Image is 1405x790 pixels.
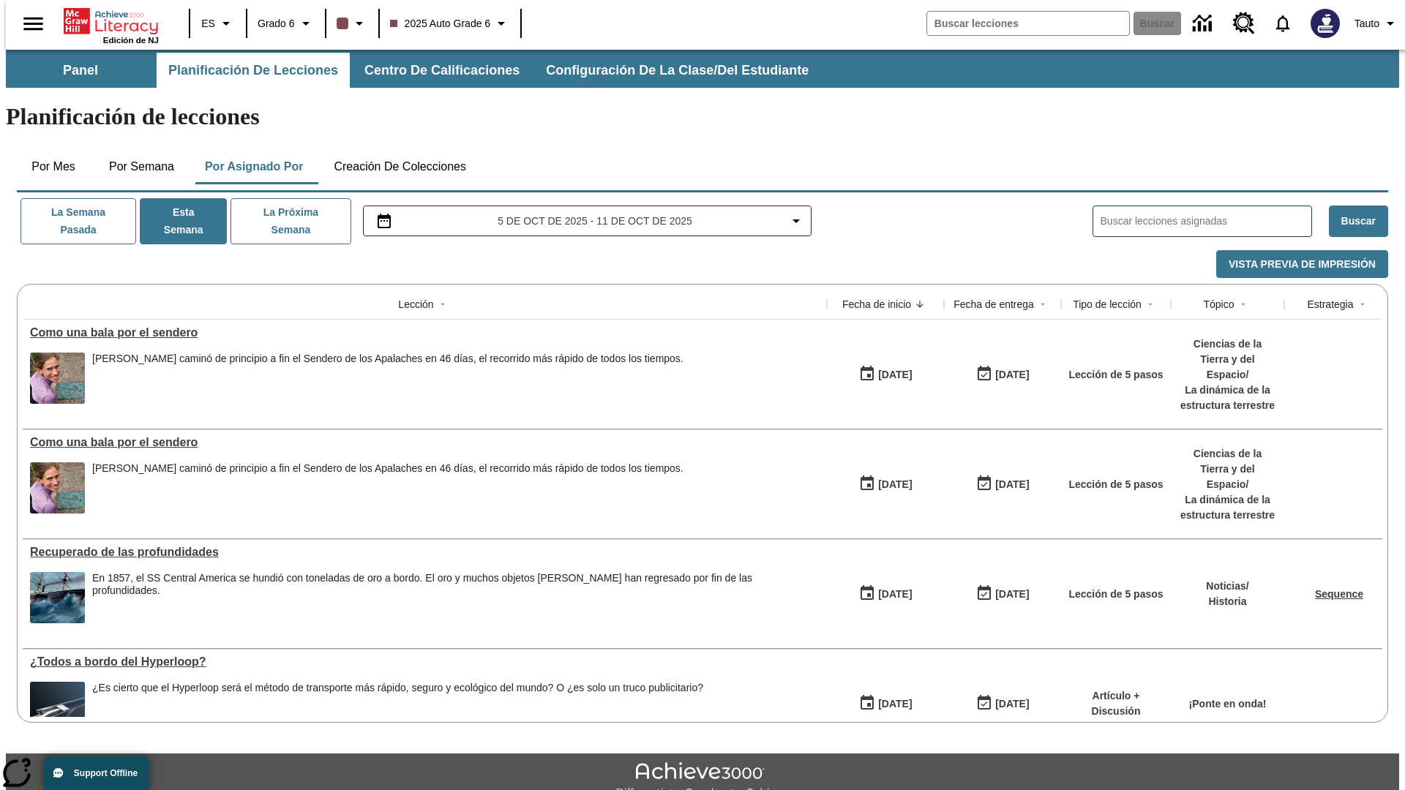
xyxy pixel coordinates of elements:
div: [DATE] [878,585,912,603]
button: Creación de colecciones [322,149,478,184]
span: Centro de calificaciones [364,62,520,79]
button: 10/09/25: Primer día en que estuvo disponible la lección [854,470,917,498]
span: Grado 6 [258,16,295,31]
button: Centro de calificaciones [353,53,531,88]
button: Sort [1354,296,1371,313]
button: Seleccione el intervalo de fechas opción del menú [370,212,806,230]
button: Sort [1234,296,1252,313]
a: Como una bala por el sendero, Lecciones [30,326,820,339]
img: Representación artística del vehículo Hyperloop TT entrando en un túnel [30,682,85,733]
div: [PERSON_NAME] caminó de principio a fin el Sendero de los Apalaches en 46 días, el recorrido más ... [92,462,683,475]
h1: Planificación de lecciones [6,103,1399,130]
button: Grado: Grado 6, Elige un grado [252,10,321,37]
button: Por asignado por [193,149,315,184]
div: Como una bala por el sendero [30,326,820,339]
span: Edición de NJ [103,36,159,45]
span: Support Offline [74,768,138,778]
div: ¿Es cierto que el Hyperloop será el método de transporte más rápido, seguro y ecológico del mundo... [92,682,703,694]
img: Una mujer sonríe a la cámara. Junto a ella hay una placa metálica que dice Appalachian Trail. [30,462,85,513]
div: Subbarra de navegación [6,53,822,88]
p: Lección de 5 pasos [1068,477,1163,492]
button: Abrir el menú lateral [12,2,55,45]
div: [DATE] [995,366,1029,384]
div: Tipo de lección [1073,297,1142,312]
div: [PERSON_NAME] caminó de principio a fin el Sendero de los Apalaches en 46 días, el recorrido más ... [92,353,683,365]
div: Subbarra de navegación [6,50,1399,88]
a: Centro de información [1184,4,1224,44]
div: Estrategia [1307,297,1353,312]
img: Una mujer sonríe a la cámara. Junto a ella hay una placa metálica que dice Appalachian Trail. [30,353,85,404]
span: 5 de oct de 2025 - 11 de oct de 2025 [498,214,692,229]
div: Tópico [1203,297,1234,312]
a: Portada [64,7,159,36]
button: Escoja un nuevo avatar [1302,4,1349,42]
div: [DATE] [878,695,912,713]
button: 10/09/25: Último día en que podrá accederse la lección [971,361,1034,388]
button: 07/21/25: Primer día en que estuvo disponible la lección [854,690,917,718]
div: Portada [64,5,159,45]
p: La dinámica de la estructura terrestre [1178,383,1277,413]
div: Recuperado de las profundidades [30,546,820,559]
p: ¡Ponte en onda! [1189,696,1267,712]
button: Planificación de lecciones [157,53,350,88]
p: La dinámica de la estructura terrestre [1178,492,1277,523]
div: En 1857, el SS Central America se hundió con toneladas de oro a bordo. El oro y muchos objetos de... [92,572,820,623]
button: 06/30/26: Último día en que podrá accederse la lección [971,690,1034,718]
div: Fecha de inicio [842,297,911,312]
span: Planificación de lecciones [168,62,338,79]
div: Lección [398,297,433,312]
button: Esta semana [140,198,227,244]
button: Sort [911,296,929,313]
span: Panel [63,62,98,79]
p: Historia [1206,594,1248,609]
div: En 1857, el SS Central America se hundió con toneladas de oro a bordo. El oro y muchos objetos [P... [92,572,820,597]
button: Configuración de la clase/del estudiante [534,53,820,88]
a: Notificaciones [1264,4,1302,42]
p: Artículo + Discusión [1068,688,1164,719]
button: Por semana [97,149,186,184]
span: ES [201,16,215,31]
button: La próxima semana [231,198,351,244]
div: ¿Es cierto que el Hyperloop será el método de transporte más rápido, seguro y ecológico del mundo... [92,682,703,733]
div: [DATE] [878,366,912,384]
a: Centro de recursos, Se abrirá en una pestaña nueva. [1224,4,1264,43]
span: 2025 Auto Grade 6 [390,16,491,31]
a: Como una bala por el sendero, Lecciones [30,436,820,449]
span: Configuración de la clase/del estudiante [546,62,809,79]
img: Un barco navega entre grandes olas durante una tormenta [30,572,85,623]
button: Support Offline [44,756,149,790]
button: El color de la clase es café oscuro. Cambiar el color de la clase. [331,10,374,37]
button: Sort [1034,296,1052,313]
p: Ciencias de la Tierra y del Espacio / [1178,446,1277,492]
span: Tauto [1355,16,1379,31]
a: Sequence [1315,588,1363,600]
button: Perfil/Configuración [1349,10,1405,37]
div: Como una bala por el sendero [30,436,820,449]
button: Sort [434,296,452,313]
button: Sort [1142,296,1159,313]
p: Lección de 5 pasos [1068,367,1163,383]
button: Panel [7,53,154,88]
p: Lección de 5 pasos [1068,587,1163,602]
input: Buscar lecciones asignadas [1101,211,1311,232]
button: La semana pasada [20,198,136,244]
div: Jennifer Pharr Davis caminó de principio a fin el Sendero de los Apalaches en 46 días, el recorri... [92,353,683,404]
div: [DATE] [995,475,1029,494]
div: ¿Todos a bordo del Hyperloop? [30,655,820,669]
button: 10/09/25: Último día en que podrá accederse la lección [971,470,1034,498]
button: Clase: 2025 Auto Grade 6, Selecciona una clase [384,10,517,37]
svg: Collapse Date Range Filter [787,212,805,230]
button: Vista previa de impresión [1216,250,1388,279]
button: 10/09/25: Primer día en que estuvo disponible la lección [854,361,917,388]
p: Noticias / [1206,579,1248,594]
button: Por mes [17,149,90,184]
div: [DATE] [995,695,1029,713]
a: ¿Todos a bordo del Hyperloop?, Lecciones [30,655,820,669]
div: Jennifer Pharr Davis caminó de principio a fin el Sendero de los Apalaches en 46 días, el recorri... [92,462,683,513]
div: Fecha de entrega [953,297,1034,312]
button: 10/09/25: Primer día en que estuvo disponible la lección [854,580,917,608]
